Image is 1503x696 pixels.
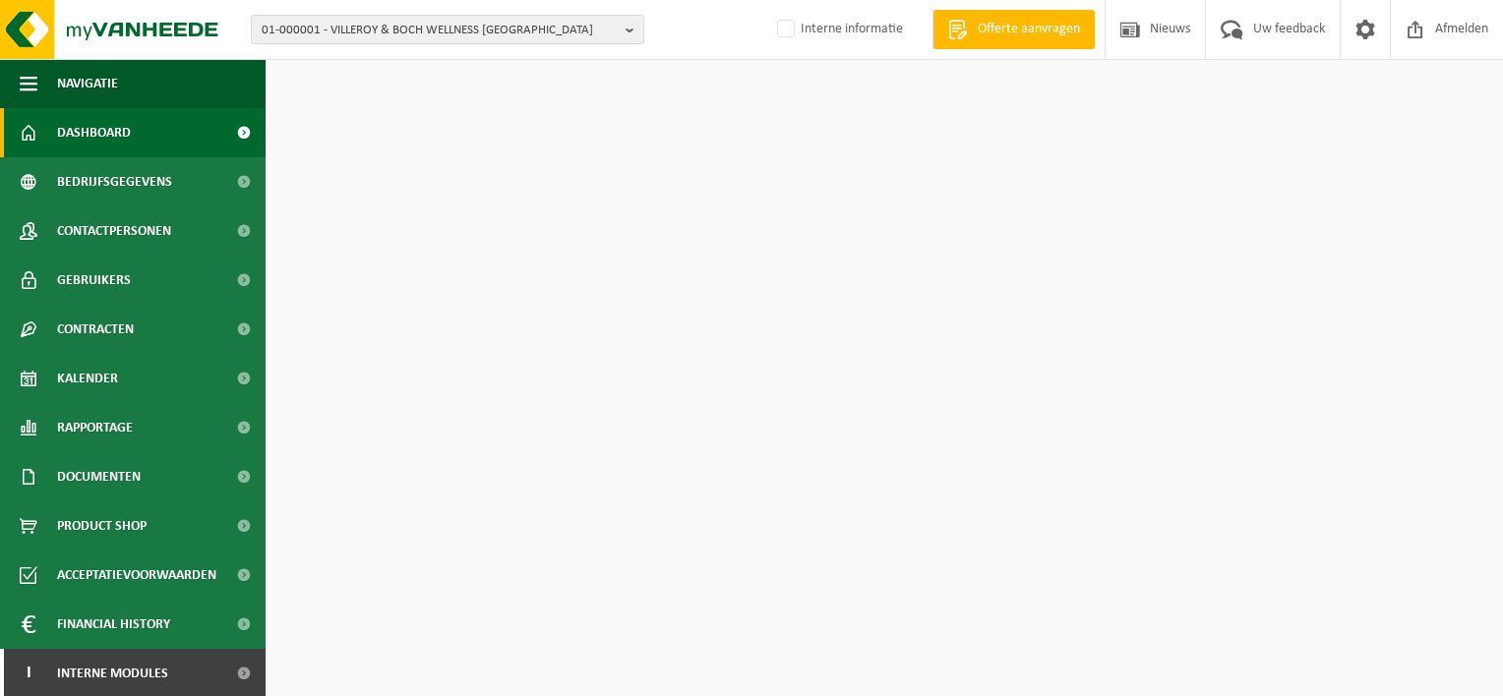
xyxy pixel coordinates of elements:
[57,108,131,157] span: Dashboard
[251,15,644,44] button: 01-000001 - VILLEROY & BOCH WELLNESS [GEOGRAPHIC_DATA]
[57,157,172,206] span: Bedrijfsgegevens
[57,305,134,354] span: Contracten
[57,403,133,452] span: Rapportage
[57,452,141,501] span: Documenten
[973,20,1085,39] span: Offerte aanvragen
[773,15,903,44] label: Interne informatie
[57,600,170,649] span: Financial History
[57,256,131,305] span: Gebruikers
[57,551,216,600] span: Acceptatievoorwaarden
[57,354,118,403] span: Kalender
[57,501,147,551] span: Product Shop
[932,10,1095,49] a: Offerte aanvragen
[262,16,618,45] span: 01-000001 - VILLEROY & BOCH WELLNESS [GEOGRAPHIC_DATA]
[57,206,171,256] span: Contactpersonen
[57,59,118,108] span: Navigatie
